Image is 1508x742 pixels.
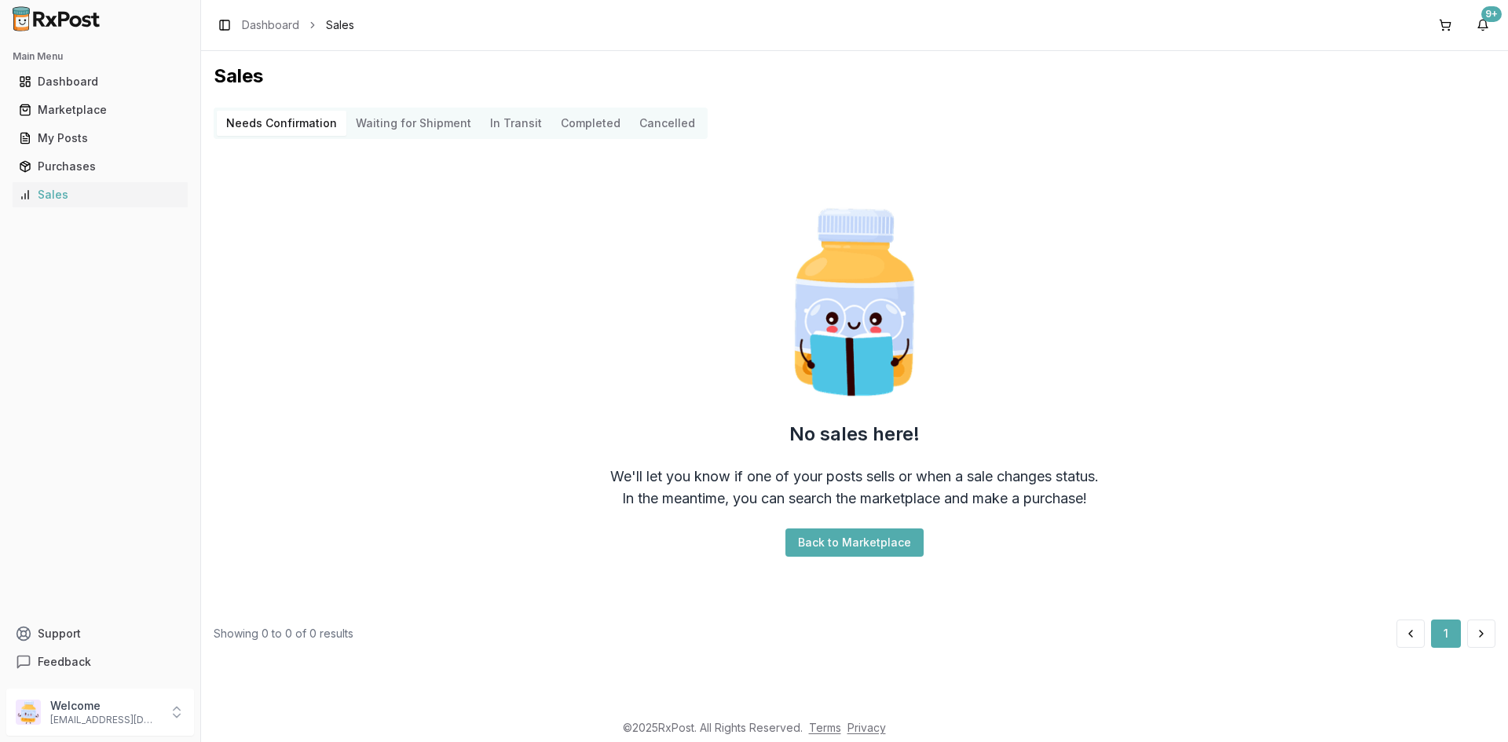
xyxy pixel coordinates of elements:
[809,721,841,734] a: Terms
[13,68,188,96] a: Dashboard
[19,130,181,146] div: My Posts
[242,17,299,33] a: Dashboard
[326,17,354,33] span: Sales
[50,714,159,726] p: [EMAIL_ADDRESS][DOMAIN_NAME]
[6,620,194,648] button: Support
[6,97,194,122] button: Marketplace
[6,182,194,207] button: Sales
[6,6,107,31] img: RxPost Logo
[50,698,159,714] p: Welcome
[1481,6,1502,22] div: 9+
[13,181,188,209] a: Sales
[6,648,194,676] button: Feedback
[754,202,955,403] img: Smart Pill Bottle
[38,654,91,670] span: Feedback
[346,111,481,136] button: Waiting for Shipment
[19,187,181,203] div: Sales
[6,69,194,94] button: Dashboard
[551,111,630,136] button: Completed
[13,50,188,63] h2: Main Menu
[481,111,551,136] button: In Transit
[1431,620,1461,648] button: 1
[622,488,1087,510] div: In the meantime, you can search the marketplace and make a purchase!
[6,126,194,151] button: My Posts
[610,466,1099,488] div: We'll let you know if one of your posts sells or when a sale changes status.
[13,124,188,152] a: My Posts
[19,159,181,174] div: Purchases
[16,700,41,725] img: User avatar
[13,152,188,181] a: Purchases
[19,74,181,90] div: Dashboard
[1470,13,1495,38] button: 9+
[847,721,886,734] a: Privacy
[6,154,194,179] button: Purchases
[13,96,188,124] a: Marketplace
[214,626,353,641] div: Showing 0 to 0 of 0 results
[630,111,705,136] button: Cancelled
[217,111,346,136] button: Needs Confirmation
[242,17,354,33] nav: breadcrumb
[785,528,924,557] button: Back to Marketplace
[789,422,920,447] h2: No sales here!
[214,64,1495,89] h1: Sales
[19,102,181,118] div: Marketplace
